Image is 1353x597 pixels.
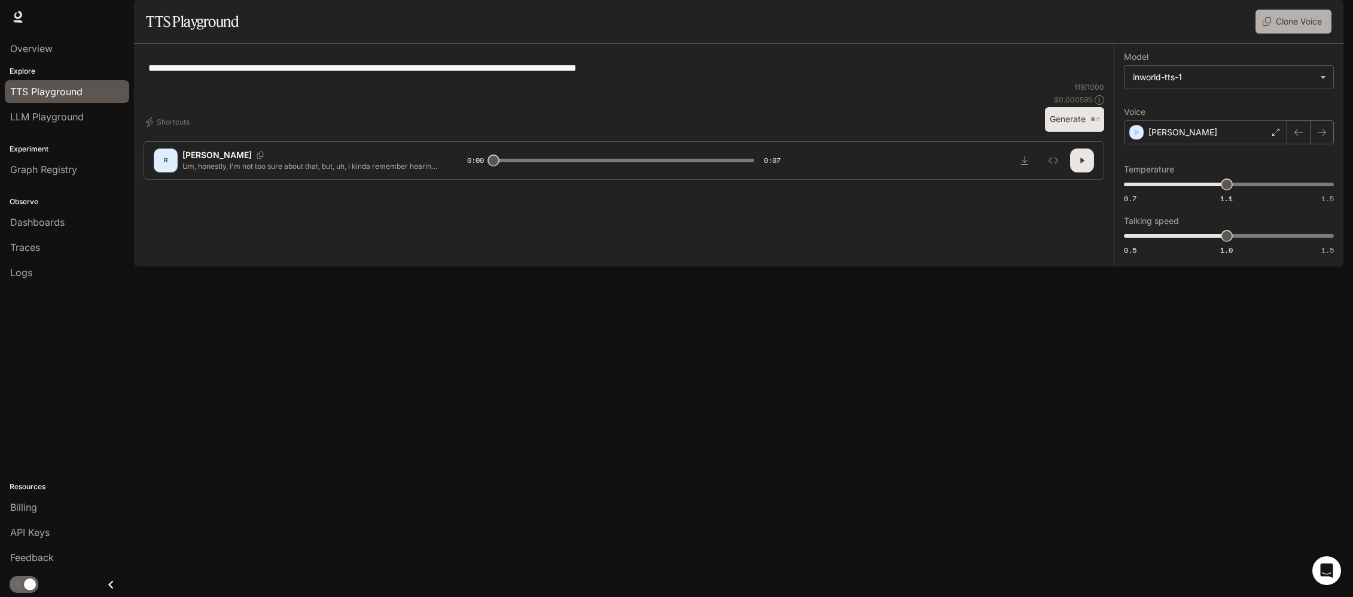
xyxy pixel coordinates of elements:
div: R [156,151,175,170]
span: 1.0 [1220,245,1233,255]
p: Model [1124,53,1148,61]
span: 0.5 [1124,245,1136,255]
span: 0.7 [1124,193,1136,204]
button: Inspect [1041,149,1065,172]
p: Temperature [1124,165,1174,174]
p: 119 / 1000 [1074,82,1104,92]
p: [PERSON_NAME] [1148,126,1217,138]
div: inworld-tts-1 [1125,66,1333,89]
span: 1.5 [1321,193,1334,204]
span: 1.5 [1321,245,1334,255]
button: Copy Voice ID [252,151,269,159]
button: Generate⌘⏎ [1045,107,1104,132]
div: Open Intercom Messenger [1312,556,1341,585]
p: $ 0.000595 [1054,95,1092,105]
button: Clone Voice [1256,10,1331,34]
p: [PERSON_NAME] [182,149,252,161]
div: inworld-tts-1 [1133,71,1314,83]
p: Talking speed [1124,217,1179,225]
button: Download audio [1013,149,1037,172]
h1: TTS Playground [146,10,239,34]
p: ⌘⏎ [1090,116,1099,123]
p: Um, honestly, I'm not too sure about that, but, uh, I kinda remember hearing something about it o... [182,161,438,171]
button: Shortcuts [144,113,194,132]
span: 1.1 [1220,193,1233,204]
span: 0:00 [467,154,484,166]
p: Voice [1124,108,1145,116]
span: 0:07 [764,154,781,166]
